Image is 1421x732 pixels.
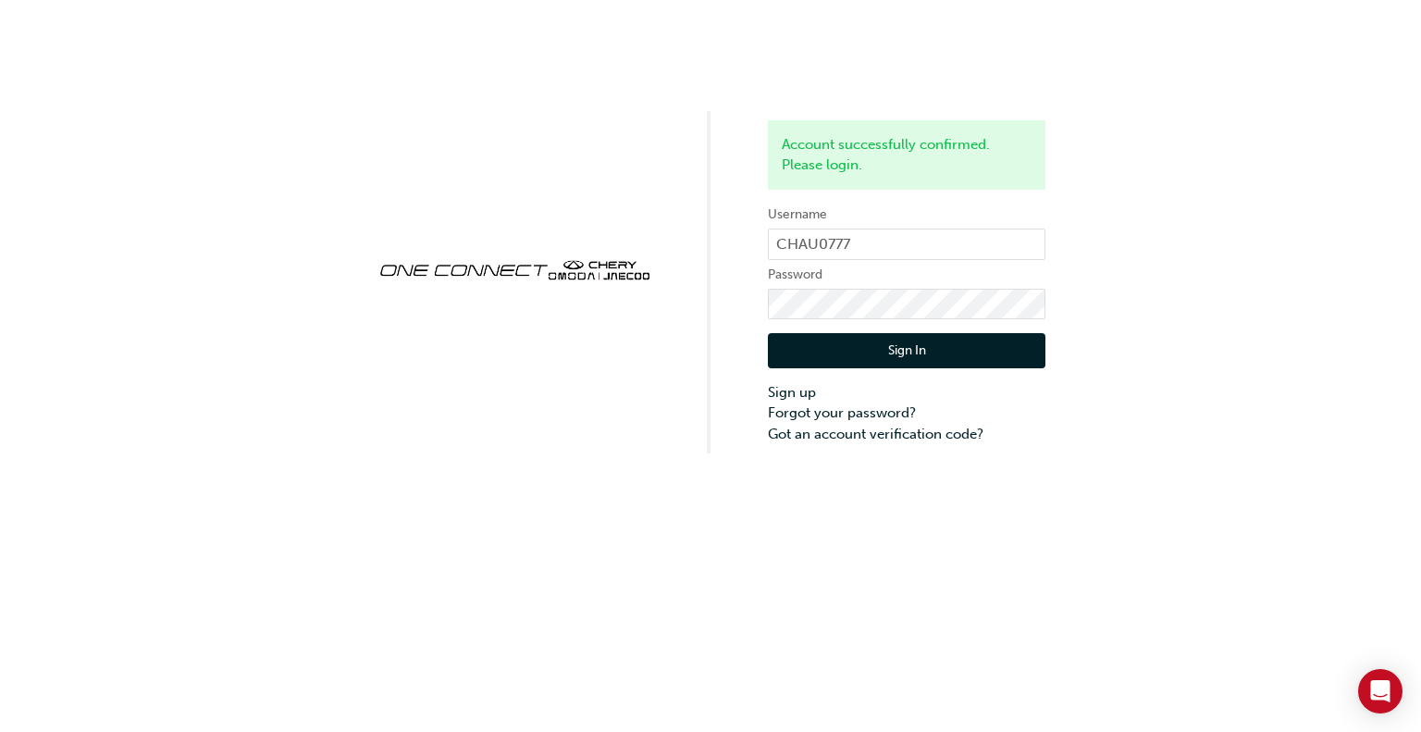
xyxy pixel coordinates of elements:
a: Forgot your password? [768,403,1045,424]
a: Got an account verification code? [768,424,1045,445]
input: Username [768,229,1045,260]
label: Password [768,264,1045,286]
a: Sign up [768,382,1045,403]
button: Sign In [768,333,1045,368]
label: Username [768,204,1045,226]
img: oneconnect [376,244,653,292]
div: Open Intercom Messenger [1358,669,1402,713]
div: Account successfully confirmed. Please login. [768,120,1045,190]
